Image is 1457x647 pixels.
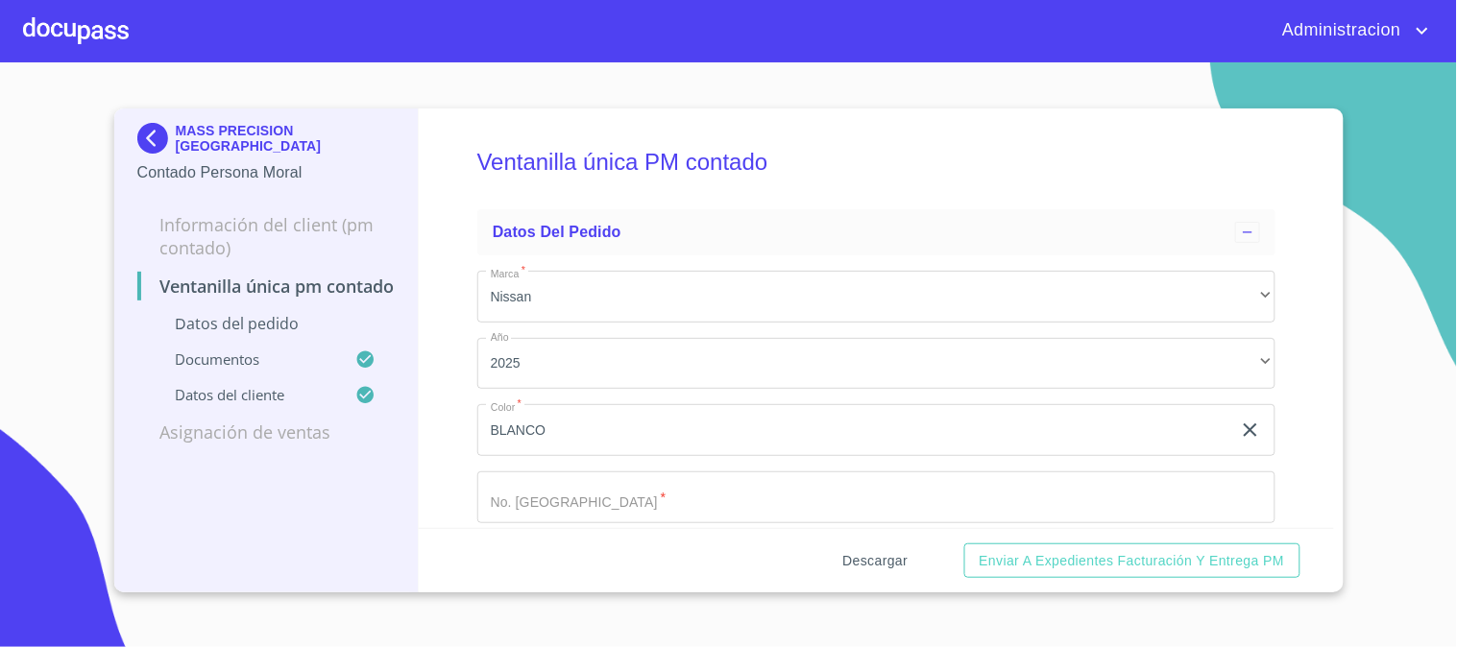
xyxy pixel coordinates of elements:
p: Datos del cliente [137,385,356,404]
button: Enviar a Expedientes Facturación y Entrega PM [964,543,1300,579]
div: Datos del pedido [477,209,1275,255]
div: MASS PRECISION [GEOGRAPHIC_DATA] [137,123,396,161]
p: Información del Client (PM contado) [137,213,396,259]
div: Nissan [477,271,1275,323]
button: clear input [1239,419,1262,442]
span: Datos del pedido [493,224,621,240]
button: Descargar [835,543,915,579]
div: 2025 [477,338,1275,390]
p: Datos del pedido [137,313,396,334]
img: Docupass spot blue [137,123,176,154]
button: account of current user [1268,15,1434,46]
span: Administracion [1268,15,1411,46]
span: Descargar [842,549,908,573]
p: Asignación de Ventas [137,420,396,443]
p: Contado Persona Moral [137,161,396,184]
span: Enviar a Expedientes Facturación y Entrega PM [980,549,1285,573]
p: Ventanilla única PM contado [137,275,396,298]
h5: Ventanilla única PM contado [477,123,1275,202]
p: MASS PRECISION [GEOGRAPHIC_DATA] [176,123,396,154]
p: Documentos [137,349,356,369]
